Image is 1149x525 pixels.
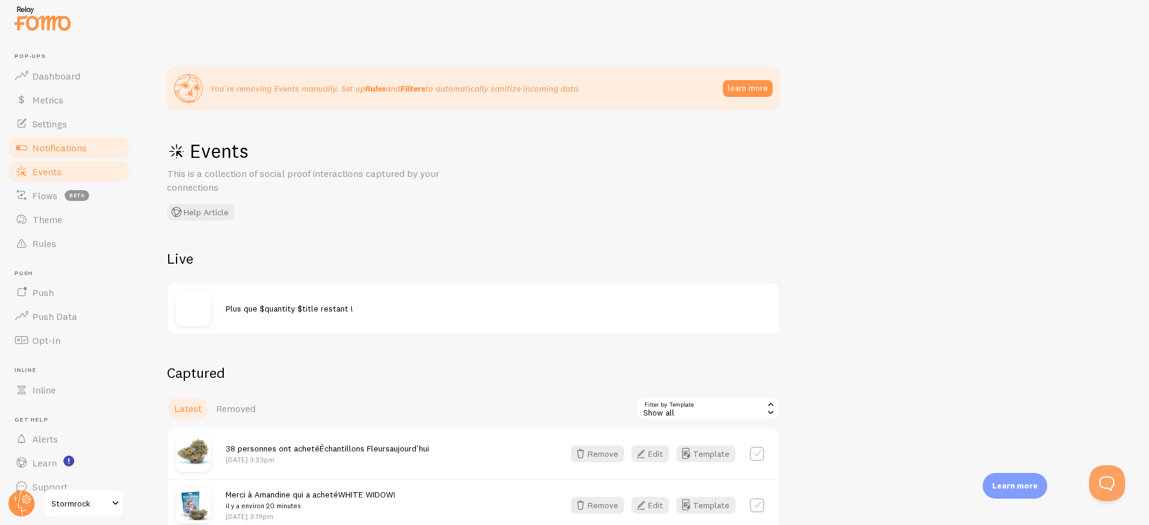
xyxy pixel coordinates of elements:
[7,378,130,402] a: Inline
[1089,465,1125,501] iframe: Help Scout Beacon - Open
[167,204,235,221] button: Help Article
[167,167,454,194] p: This is a collection of social proof interactions captured by your connections
[226,500,396,511] small: il y a environ 20 minutes
[226,443,429,454] span: 38 personnes ont acheté aujourd'hui
[7,475,130,499] a: Support
[7,112,130,136] a: Settings
[7,328,130,352] a: Opt-In
[32,237,56,249] span: Rules
[167,139,526,163] h1: Events
[43,489,124,518] a: Stormrock
[7,64,130,88] a: Dashboard
[216,402,256,414] span: Removed
[63,456,74,466] svg: <p>Watch New Feature Tutorials!</p>
[167,364,780,382] h2: Captured
[14,53,130,60] span: Pop-ups
[175,436,211,472] img: 21_1_16495137-1b06-463c-80b9-166332026331.webp
[32,481,68,493] span: Support
[571,445,624,462] button: Remove
[636,396,780,420] div: Show all
[32,213,62,225] span: Theme
[631,497,676,514] a: Edit
[175,291,211,326] img: no_image.svg
[32,190,57,202] span: Flows
[338,489,393,500] a: WHITE WIDOW
[631,445,676,462] a: Edit
[226,454,429,465] p: [DATE] 3:23pm
[631,497,669,514] button: Edit
[32,310,77,322] span: Push Data
[7,231,130,255] a: Rules
[992,480,1038,492] p: Learn more
[723,80,773,97] button: learn more
[32,433,58,445] span: Alerts
[226,511,396,521] p: [DATE] 3:19pm
[7,451,130,475] a: Learn
[676,497,735,514] button: Template
[7,88,130,112] a: Metrics
[571,497,624,514] button: Remove
[676,445,735,462] button: Template
[7,184,130,207] a: Flows beta
[32,384,56,396] span: Inline
[226,489,396,511] span: Merci à Amandine qui a acheté !
[167,249,780,268] h2: Live
[32,286,54,298] span: Push
[7,304,130,328] a: Push Data
[51,496,108,511] span: Stormrock
[7,207,130,231] a: Theme
[320,443,390,454] a: Échantillons Fleurs
[167,396,209,420] a: Latest
[14,270,130,277] span: Push
[32,142,87,154] span: Notifications
[32,118,67,130] span: Settings
[631,445,669,462] button: Edit
[14,416,130,424] span: Get Help
[983,473,1047,499] div: Learn more
[32,457,57,469] span: Learn
[65,190,89,201] span: beta
[7,160,130,184] a: Events
[174,402,202,414] span: Latest
[210,83,580,94] p: You're removing Events manually. Set up and to automatically sanitize incoming data.
[400,83,425,94] strong: Filters
[365,83,386,94] strong: Rules
[13,3,72,33] img: fomo-relay-logo-orange.svg
[175,487,211,523] img: white-widow_2_small.jpg
[32,70,80,82] span: Dashboard
[7,136,130,160] a: Notifications
[32,166,62,178] span: Events
[32,94,63,106] span: Metrics
[209,396,263,420] a: Removed
[226,303,353,314] span: Plus que $quantity $title restant !
[32,334,60,346] span: Opt-In
[7,427,130,451] a: Alerts
[7,280,130,304] a: Push
[14,367,130,374] span: Inline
